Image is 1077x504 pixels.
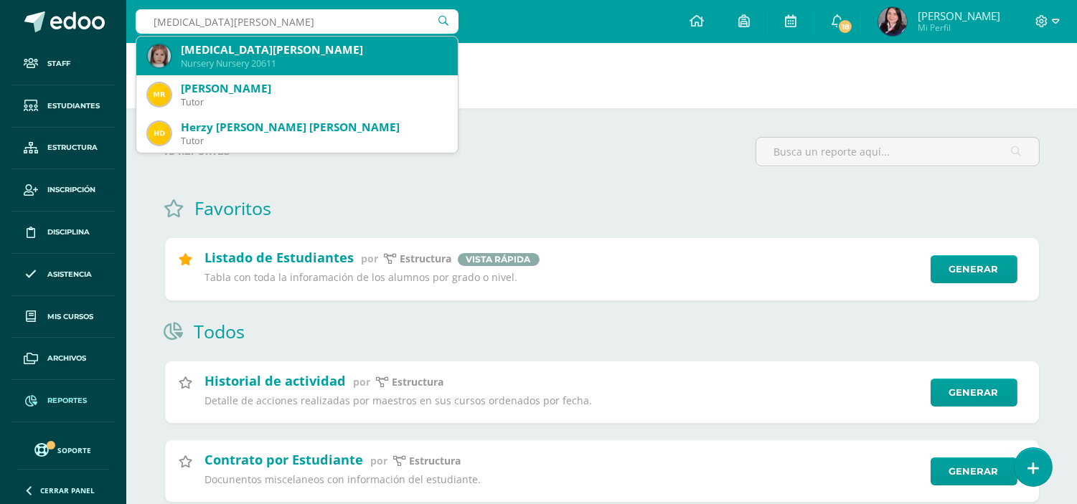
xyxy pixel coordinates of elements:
span: Disciplina [47,227,90,238]
a: Archivos [11,338,115,380]
span: Inscripción [47,184,95,196]
a: Disciplina [11,211,115,254]
img: d5e06c0e5c60f8cb8d69cae07b21a756.png [878,7,907,36]
p: estructura [400,252,452,265]
a: Generar [931,379,1017,406]
a: Inscripción [11,169,115,211]
a: Asistencia [11,254,115,296]
span: Estructura [47,142,98,153]
a: Generar [931,457,1017,485]
span: Soporte [58,445,92,455]
h2: Historial de actividad [205,372,347,389]
p: Estructura [392,376,444,389]
a: Mis cursos [11,296,115,338]
p: Tabla con toda la inforamación de los alumnos por grado o nivel. [205,271,921,284]
span: 18 [837,19,853,34]
span: por [362,252,379,265]
p: Estructura [410,455,461,467]
span: por [371,454,388,467]
a: Staff [11,43,115,85]
span: Archivos [47,353,86,364]
span: Vista rápida [458,253,540,266]
span: Cerrar panel [40,485,95,495]
input: Busca un usuario... [136,9,458,34]
p: Detalle de acciones realizadas por maestros en sus cursos ordenados por fecha. [205,394,921,407]
div: Tutor [181,96,446,108]
a: Estudiantes [11,85,115,128]
span: Asistencia [47,269,92,280]
div: Tutor [181,135,446,147]
div: [PERSON_NAME] [181,81,446,96]
a: Generar [931,255,1017,283]
p: Docunentos miscelaneos con información del estudiante. [205,473,921,486]
h1: Todos [194,319,245,343]
img: 61545ac5e105ab63748b295de041184c.png [148,44,171,67]
a: Soporte [17,439,109,459]
span: Mi Perfil [918,22,1000,34]
h2: Contrato por Estudiante [205,451,364,468]
span: [PERSON_NAME] [918,9,1000,23]
img: 84ab7671791dd26d692fd0b40d584048.png [148,83,171,106]
a: Estructura [11,128,115,170]
div: Herzy [PERSON_NAME] [PERSON_NAME] [181,120,446,135]
h2: Listado de Estudiantes [205,249,354,266]
span: Estudiantes [47,100,100,112]
div: Nursery Nursery 20611 [181,57,446,70]
span: por [354,375,371,389]
span: Mis cursos [47,311,93,323]
a: Reportes [11,380,115,422]
div: [MEDICAL_DATA][PERSON_NAME] [181,42,446,57]
span: Reportes [47,395,87,406]
span: Staff [47,58,70,70]
img: 2fb3f8e956e71e7e0545fb65992adb1e.png [148,122,171,145]
h1: Favoritos [195,196,272,220]
input: Busca un reporte aquí... [756,138,1039,166]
